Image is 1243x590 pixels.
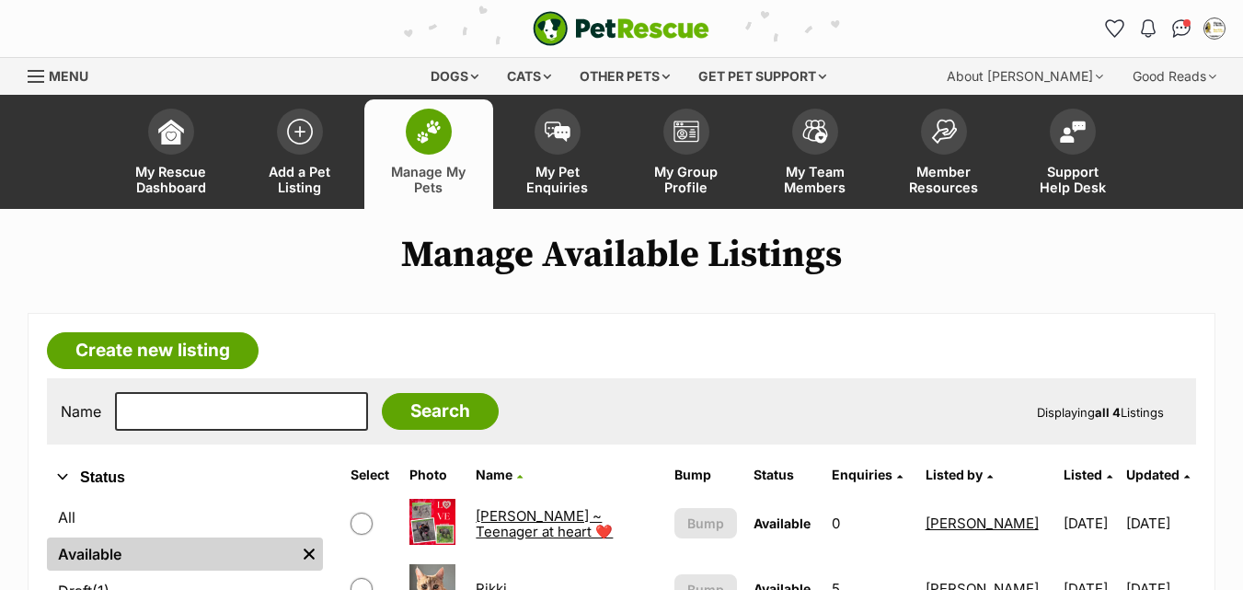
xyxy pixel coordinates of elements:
[1200,14,1229,43] button: My account
[832,467,892,482] span: translation missing: en.admin.listings.index.attributes.enquiries
[295,538,323,571] a: Remove filter
[416,120,442,144] img: manage-my-pets-icon-02211641906a0b7f246fdf0571729dbe1e7629f14944591b6c1af311fb30b64b.svg
[364,99,493,209] a: Manage My Pets
[1100,14,1130,43] a: Favourites
[934,58,1116,95] div: About [PERSON_NAME]
[567,58,683,95] div: Other pets
[1126,467,1190,482] a: Updated
[1120,58,1229,95] div: Good Reads
[667,460,743,490] th: Bump
[259,164,341,195] span: Add a Pet Listing
[1008,99,1137,209] a: Support Help Desk
[673,121,699,143] img: group-profile-icon-3fa3cf56718a62981997c0bc7e787c4b2cf8bcc04b72c1350f741eb67cf2f40e.svg
[158,119,184,145] img: dashboard-icon-eb2f2d2d3e046f16d808141f083e7271f6b2e854fb5c12c21221c1fb7104beca.svg
[494,58,564,95] div: Cats
[926,467,993,482] a: Listed by
[28,58,101,91] a: Menu
[49,68,88,84] span: Menu
[746,460,823,490] th: Status
[802,120,828,144] img: team-members-icon-5396bd8760b3fe7c0b43da4ab00e1e3bb1a5d9ba89233759b79545d2d3fc5d0d.svg
[754,515,811,531] span: Available
[130,164,213,195] span: My Rescue Dashboard
[1172,19,1191,38] img: chat-41dd97257d64d25036548639549fe6c8038ab92f7586957e7f3b1b290dea8141.svg
[533,11,709,46] a: PetRescue
[1056,492,1124,555] td: [DATE]
[493,99,622,209] a: My Pet Enquiries
[343,460,400,490] th: Select
[685,58,839,95] div: Get pet support
[287,119,313,145] img: add-pet-listing-icon-0afa8454b4691262ce3f59096e99ab1cd57d4a30225e0717b998d2c9b9846f56.svg
[1031,164,1114,195] span: Support Help Desk
[1037,405,1164,420] span: Displaying Listings
[107,99,236,209] a: My Rescue Dashboard
[622,99,751,209] a: My Group Profile
[1126,467,1180,482] span: Updated
[1064,467,1102,482] span: Listed
[674,508,736,538] button: Bump
[476,467,512,482] span: Name
[236,99,364,209] a: Add a Pet Listing
[751,99,880,209] a: My Team Members
[1100,14,1229,43] ul: Account quick links
[1205,19,1224,38] img: Merna Karam profile pic
[1141,19,1156,38] img: notifications-46538b983faf8c2785f20acdc204bb7945ddae34d4c08c2a6579f10ce5e182be.svg
[832,467,903,482] a: Enquiries
[1064,467,1112,482] a: Listed
[47,466,323,490] button: Status
[1126,492,1194,555] td: [DATE]
[903,164,985,195] span: Member Resources
[1095,405,1121,420] strong: all 4
[47,501,323,534] a: All
[61,403,101,420] label: Name
[824,492,915,555] td: 0
[1060,121,1086,143] img: help-desk-icon-fdf02630f3aa405de69fd3d07c3f3aa587a6932b1a1747fa1d2bba05be0121f9.svg
[418,58,491,95] div: Dogs
[476,507,613,540] a: [PERSON_NAME] ~ Teenager at heart ❤️
[402,460,467,490] th: Photo
[387,164,470,195] span: Manage My Pets
[774,164,857,195] span: My Team Members
[926,515,1039,532] a: [PERSON_NAME]
[1134,14,1163,43] button: Notifications
[926,467,983,482] span: Listed by
[516,164,599,195] span: My Pet Enquiries
[645,164,728,195] span: My Group Profile
[1167,14,1196,43] a: Conversations
[47,332,259,369] a: Create new listing
[382,393,499,430] input: Search
[880,99,1008,209] a: Member Resources
[47,538,295,571] a: Available
[476,467,523,482] a: Name
[931,119,957,144] img: member-resources-icon-8e73f808a243e03378d46382f2149f9095a855e16c252ad45f914b54edf8863c.svg
[533,11,709,46] img: logo-e224e6f780fb5917bec1dbf3a21bbac754714ae5b6737aabdf751b685950b380.svg
[687,514,724,533] span: Bump
[545,121,570,142] img: pet-enquiries-icon-7e3ad2cf08bfb03b45e93fb7055b45f3efa6380592205ae92323e6603595dc1f.svg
